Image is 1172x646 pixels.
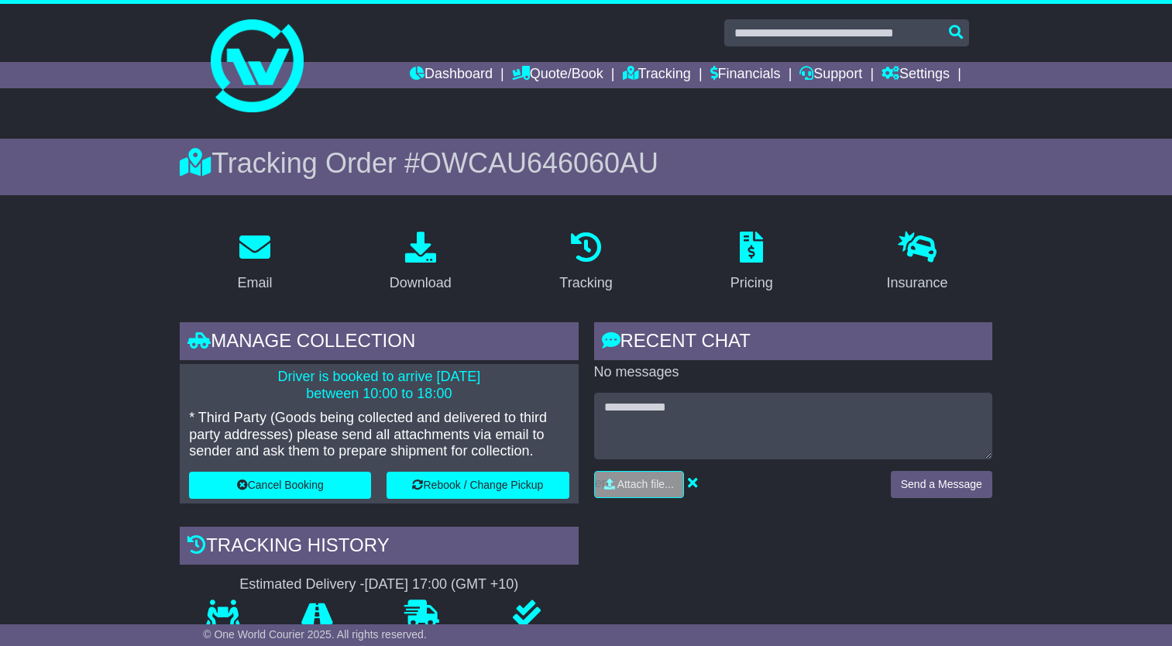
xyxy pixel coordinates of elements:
a: Settings [882,62,950,88]
div: Tracking [559,273,612,294]
div: Email [238,273,273,294]
a: Insurance [876,226,957,299]
div: Pricing [730,273,773,294]
span: © One World Courier 2025. All rights reserved. [203,628,427,641]
button: Cancel Booking [189,472,371,499]
a: Dashboard [410,62,493,88]
p: No messages [594,364,992,381]
div: Tracking history [180,527,578,569]
div: Insurance [886,273,947,294]
p: * Third Party (Goods being collected and delivered to third party addresses) please send all atta... [189,410,569,460]
a: Tracking [623,62,691,88]
div: Estimated Delivery - [180,576,578,593]
div: [DATE] 17:00 (GMT +10) [364,576,518,593]
span: OWCAU646060AU [420,147,658,179]
a: Pricing [720,226,783,299]
a: Tracking [549,226,622,299]
a: Email [228,226,283,299]
div: RECENT CHAT [594,322,992,364]
a: Financials [710,62,781,88]
div: Manage collection [180,322,578,364]
a: Quote/Book [512,62,603,88]
a: Download [380,226,462,299]
div: Tracking Order # [180,146,992,180]
button: Send a Message [891,471,992,498]
a: Support [799,62,862,88]
p: Driver is booked to arrive [DATE] between 10:00 to 18:00 [189,369,569,402]
button: Rebook / Change Pickup [387,472,569,499]
div: Download [390,273,452,294]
